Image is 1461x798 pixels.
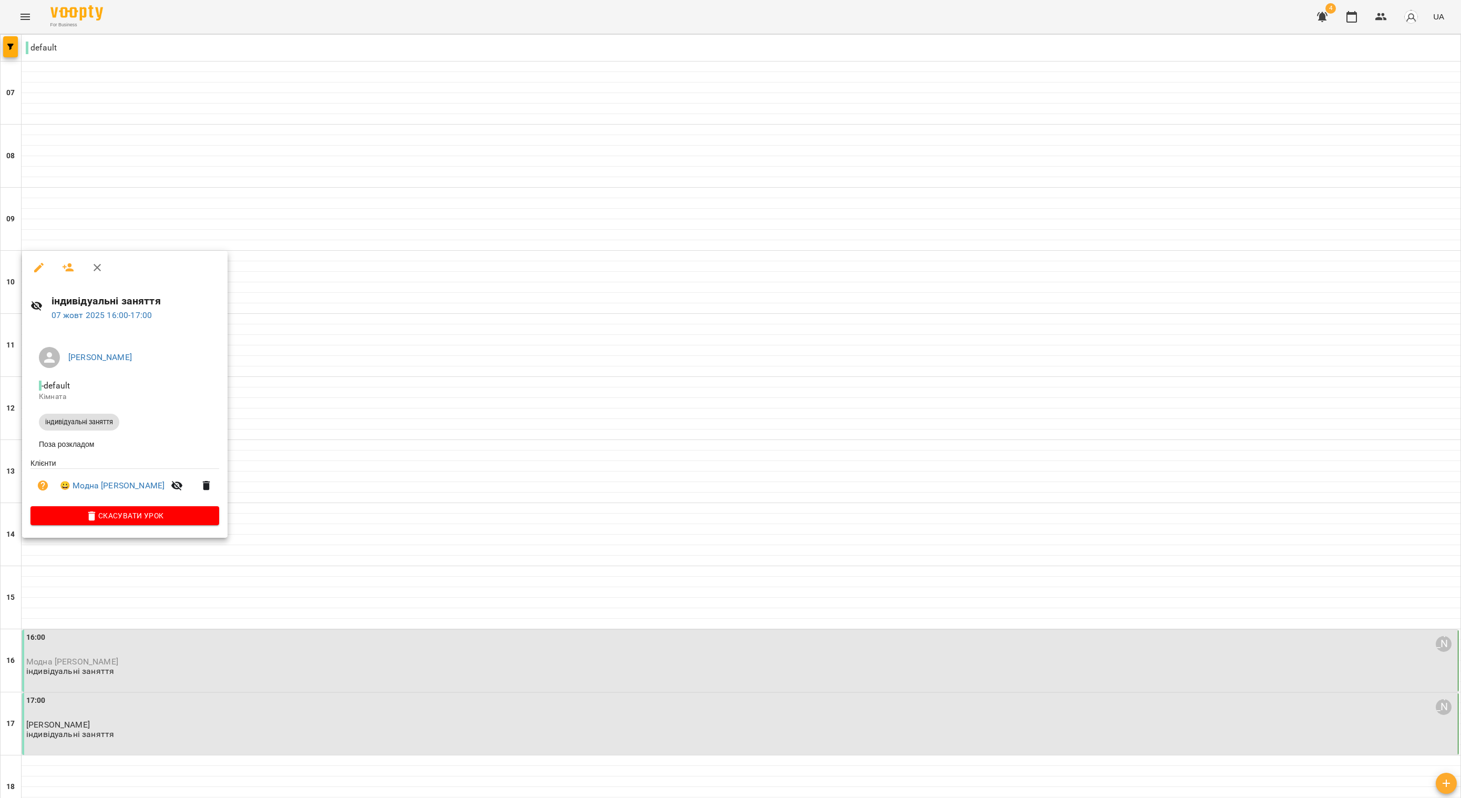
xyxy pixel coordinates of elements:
[30,473,56,498] button: Візит ще не сплачено. Додати оплату?
[39,381,72,391] span: - default
[52,310,152,320] a: 07 жовт 2025 16:00-17:00
[39,392,211,402] p: Кімната
[30,458,219,507] ul: Клієнти
[60,479,164,492] a: 😀 Модна [PERSON_NAME]
[52,293,219,309] h6: індивідуальні заняття
[39,417,119,427] span: індивідуальні заняття
[30,435,219,454] li: Поза розкладом
[39,509,211,522] span: Скасувати Урок
[68,352,132,362] a: [PERSON_NAME]
[30,506,219,525] button: Скасувати Урок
